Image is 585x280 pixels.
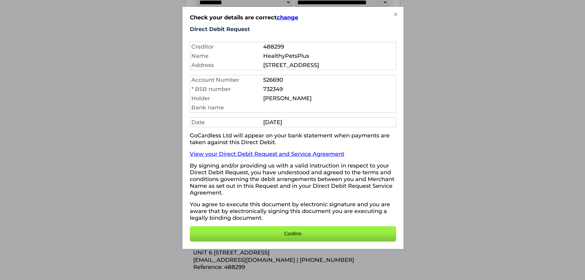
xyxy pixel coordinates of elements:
td: Date [190,118,262,127]
td: Creditor [190,42,262,52]
a: View your Direct Debit Request and Service Agreement [190,151,344,157]
td: Bank name [190,103,262,112]
p: GoCardless Ltd will appear on your bank statement when payments are taken against this Direct Debit. [190,132,396,146]
td: Holder [190,94,262,103]
p: You agree to execute this document by electronic signature and you are aware that by electronical... [190,201,396,221]
td: Address [190,61,262,70]
td: * BSB number [190,85,262,94]
td: HealthyPetsPlus [262,51,396,61]
button: Confirm [190,226,396,242]
p: By signing and/or providing us with a valid instruction in respect to your Direct Debit Request, ... [190,162,396,196]
td: 732349 [262,85,396,94]
td: [DATE] [262,118,396,127]
td: Name [190,51,262,61]
td: [STREET_ADDRESS] [262,61,396,70]
td: 488299 [262,42,396,52]
td: [PERSON_NAME] [262,94,396,103]
h2: Direct Debit Request [190,26,396,36]
td: 526690 [262,75,396,85]
td: Account Number [190,75,262,85]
